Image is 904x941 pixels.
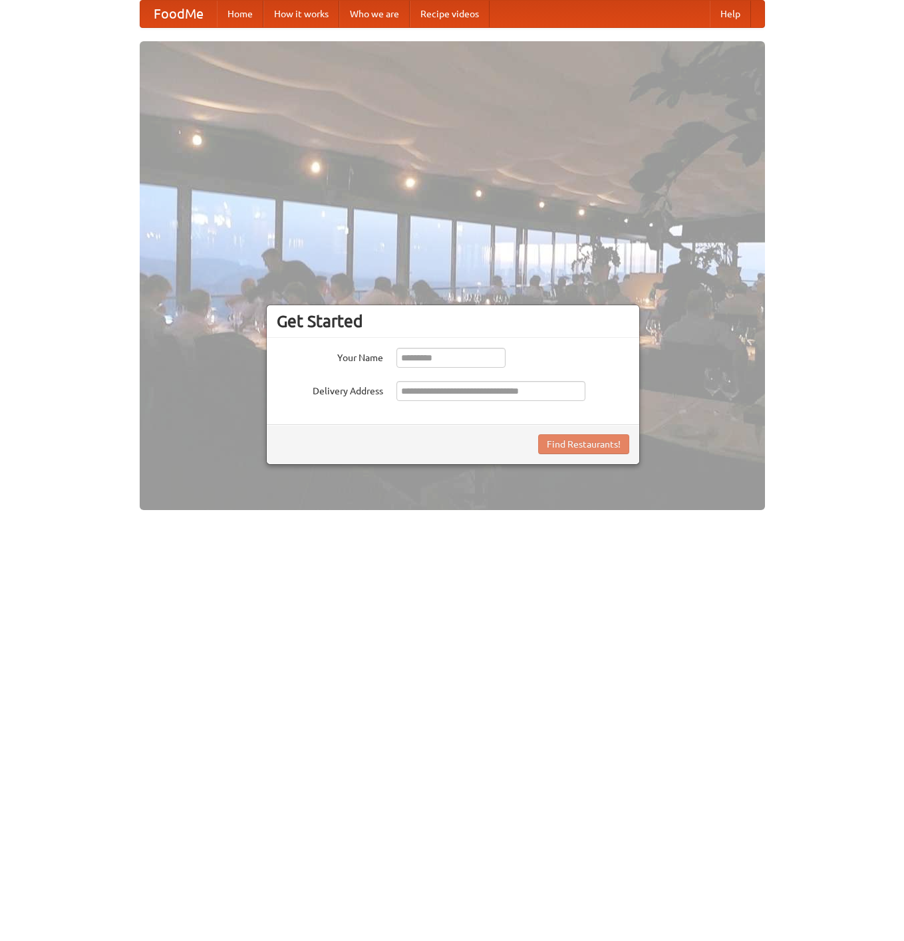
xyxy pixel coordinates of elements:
[277,348,383,364] label: Your Name
[217,1,263,27] a: Home
[277,381,383,398] label: Delivery Address
[538,434,629,454] button: Find Restaurants!
[263,1,339,27] a: How it works
[410,1,490,27] a: Recipe videos
[140,1,217,27] a: FoodMe
[339,1,410,27] a: Who we are
[710,1,751,27] a: Help
[277,311,629,331] h3: Get Started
